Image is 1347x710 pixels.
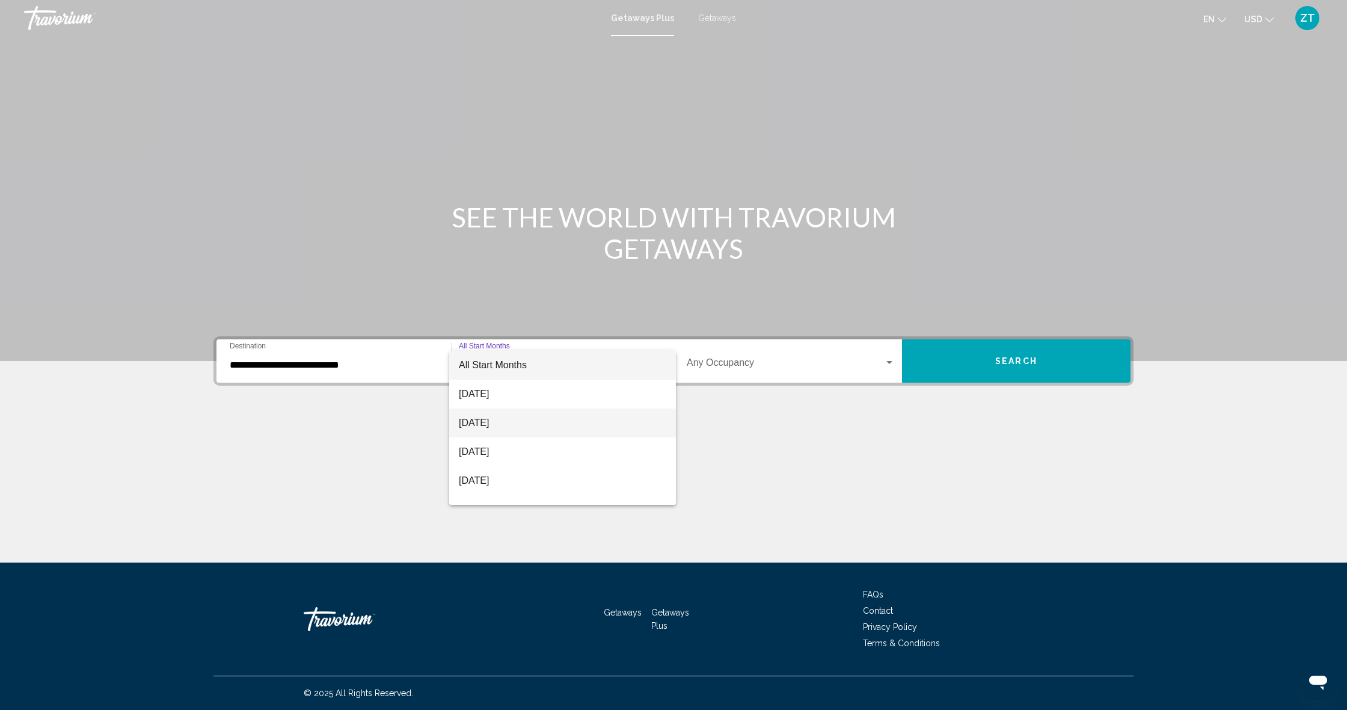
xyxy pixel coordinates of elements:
span: [DATE] [459,437,666,466]
span: [DATE] [459,380,666,409]
span: [DATE] [459,495,666,524]
span: [DATE] [459,466,666,495]
iframe: Button to launch messaging window [1299,662,1337,700]
span: [DATE] [459,409,666,437]
span: All Start Months [459,360,527,370]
